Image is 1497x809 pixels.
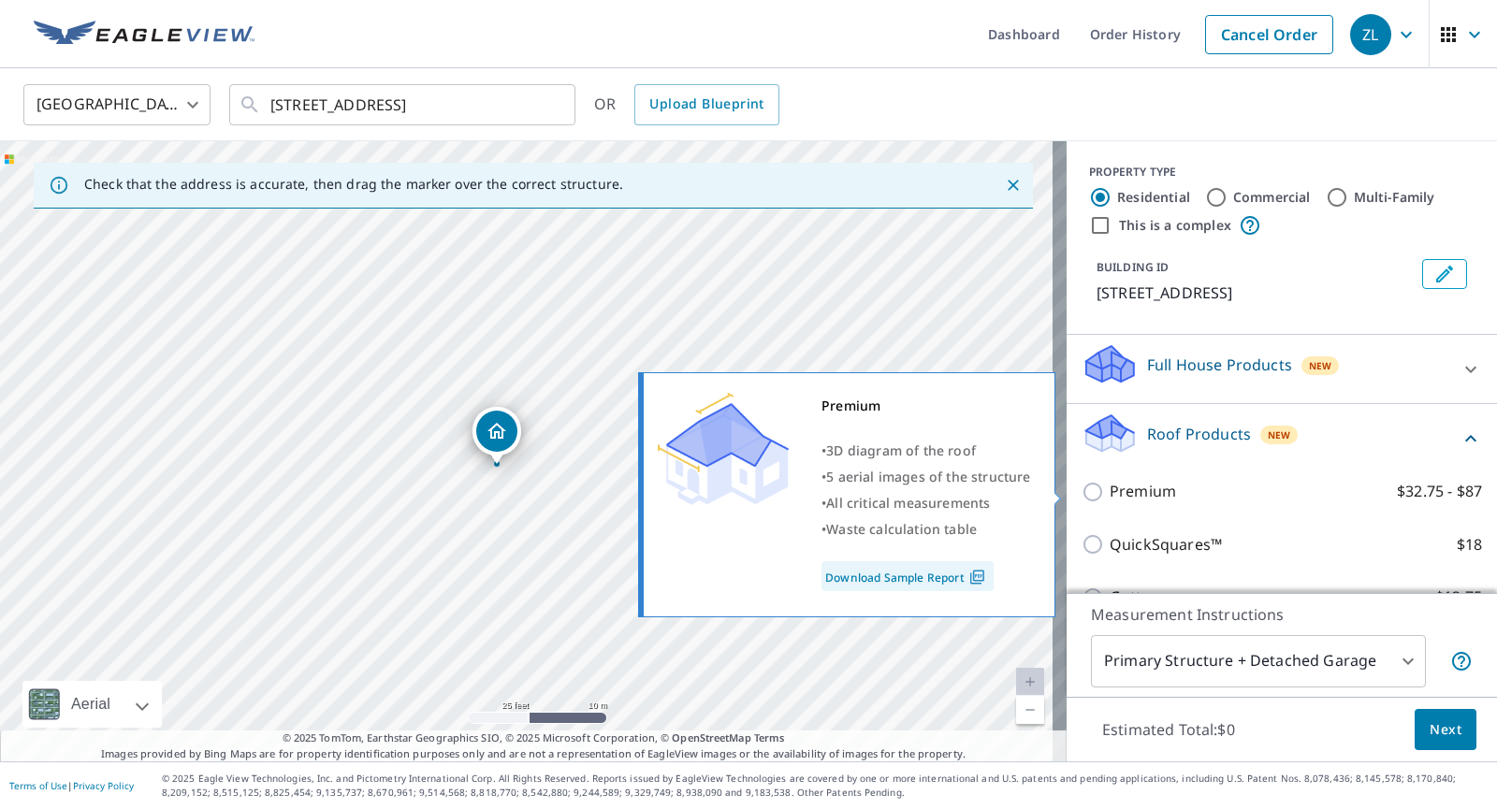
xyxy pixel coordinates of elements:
[821,393,1031,419] div: Premium
[821,464,1031,490] div: •
[826,468,1030,485] span: 5 aerial images of the structure
[1147,354,1292,376] p: Full House Products
[1087,709,1250,750] p: Estimated Total: $0
[270,79,537,131] input: Search by address or latitude-longitude
[1422,259,1467,289] button: Edit building 1
[162,772,1488,800] p: © 2025 Eagle View Technologies, Inc. and Pictometry International Corp. All Rights Reserved. Repo...
[472,407,521,465] div: Dropped pin, building 1, Residential property, 4912 S Boston Pl Tulsa, OK 74105
[1119,216,1231,235] label: This is a complex
[9,780,134,791] p: |
[84,176,623,193] p: Check that the address is accurate, then drag the marker over the correct structure.
[1268,427,1291,442] span: New
[965,569,990,585] img: Pdf Icon
[1435,585,1482,609] p: $13.75
[1016,696,1044,724] a: Current Level 20, Zoom Out
[1097,259,1169,275] p: BUILDING ID
[22,681,162,728] div: Aerial
[1110,480,1176,503] p: Premium
[754,730,785,744] a: Terms
[65,681,116,728] div: Aerial
[1091,603,1473,626] p: Measurement Instructions
[1233,188,1311,207] label: Commercial
[821,490,1031,516] div: •
[1089,164,1475,181] div: PROPERTY TYPE
[1397,480,1482,503] p: $32.75 - $87
[1309,358,1332,373] span: New
[1110,533,1222,556] p: QuickSquares™
[1415,709,1476,751] button: Next
[821,516,1031,542] div: •
[672,730,750,744] a: OpenStreetMap
[1082,342,1482,396] div: Full House ProductsNew
[73,779,134,792] a: Privacy Policy
[1450,650,1473,672] span: Your report will include the primary structure and a detached garage if one exists.
[826,494,990,512] span: All critical measurements
[1205,15,1333,54] a: Cancel Order
[594,84,779,125] div: OR
[1350,14,1391,55] div: ZL
[634,84,778,125] a: Upload Blueprint
[1082,412,1482,465] div: Roof ProductsNew
[649,93,763,116] span: Upload Blueprint
[1001,173,1025,197] button: Close
[23,79,211,131] div: [GEOGRAPHIC_DATA]
[1110,585,1157,609] p: Gutter
[658,393,789,505] img: Premium
[1091,635,1426,687] div: Primary Structure + Detached Garage
[283,730,785,746] span: © 2025 TomTom, Earthstar Geographics SIO, © 2025 Microsoft Corporation, ©
[1354,188,1435,207] label: Multi-Family
[1147,423,1251,445] p: Roof Products
[821,561,994,591] a: Download Sample Report
[1457,533,1482,556] p: $18
[821,438,1031,464] div: •
[9,779,67,792] a: Terms of Use
[1117,188,1190,207] label: Residential
[826,441,976,459] span: 3D diagram of the roof
[1430,718,1461,742] span: Next
[34,21,254,49] img: EV Logo
[826,520,977,538] span: Waste calculation table
[1016,668,1044,696] a: Current Level 20, Zoom In Disabled
[1097,282,1415,304] p: [STREET_ADDRESS]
